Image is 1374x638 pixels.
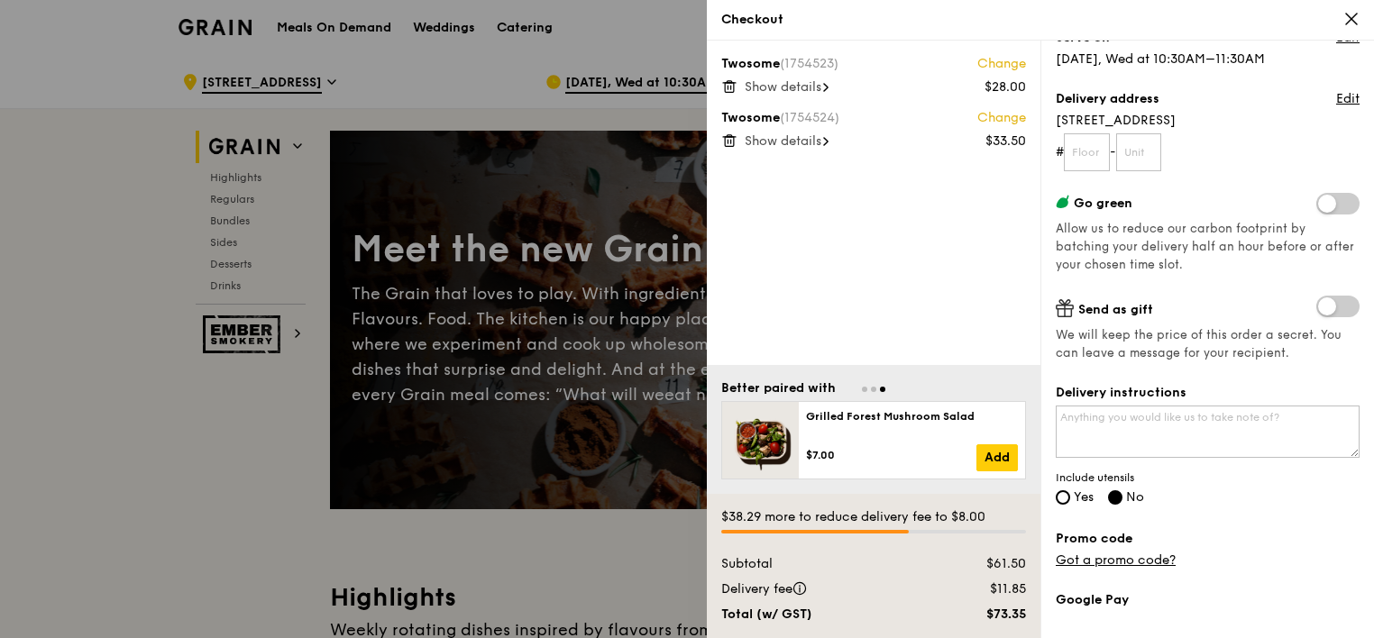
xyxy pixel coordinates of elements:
[1056,112,1360,130] span: [STREET_ADDRESS]
[1056,326,1360,362] span: We will keep the price of this order a secret. You can leave a message for your recipient.
[1056,530,1360,548] label: Promo code
[1116,133,1162,171] input: Unit
[976,444,1018,471] a: Add
[721,11,1360,29] div: Checkout
[780,56,838,71] span: (1754523)
[1056,552,1176,568] a: Got a promo code?
[1108,490,1122,505] input: No
[1064,133,1110,171] input: Floor
[710,580,928,598] div: Delivery fee
[1056,133,1360,171] form: # -
[880,387,885,392] span: Go to slide 3
[1056,51,1265,67] span: [DATE], Wed at 10:30AM–11:30AM
[985,132,1026,150] div: $33.50
[721,379,836,397] div: Better paired with
[1074,489,1094,505] span: Yes
[928,555,1037,573] div: $61.50
[1056,591,1360,609] label: Google Pay
[780,110,839,125] span: (1754524)
[1336,90,1360,108] a: Edit
[721,508,1026,526] div: $38.29 more to reduce delivery fee to $8.00
[928,606,1037,624] div: $73.35
[1056,384,1360,402] label: Delivery instructions
[1126,489,1144,505] span: No
[1074,196,1132,211] span: Go green
[745,133,821,149] span: Show details
[745,79,821,95] span: Show details
[1056,490,1070,505] input: Yes
[806,448,976,462] div: $7.00
[710,606,928,624] div: Total (w/ GST)
[985,78,1026,96] div: $28.00
[977,109,1026,127] a: Change
[721,109,1026,127] div: Twosome
[928,580,1037,598] div: $11.85
[1078,302,1153,317] span: Send as gift
[862,387,867,392] span: Go to slide 1
[977,55,1026,73] a: Change
[871,387,876,392] span: Go to slide 2
[721,55,1026,73] div: Twosome
[1056,90,1159,108] label: Delivery address
[1056,222,1354,272] span: Allow us to reduce our carbon footprint by batching your delivery half an hour before or after yo...
[806,409,1018,424] div: Grilled Forest Mushroom Salad
[710,555,928,573] div: Subtotal
[1056,470,1360,485] span: Include utensils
